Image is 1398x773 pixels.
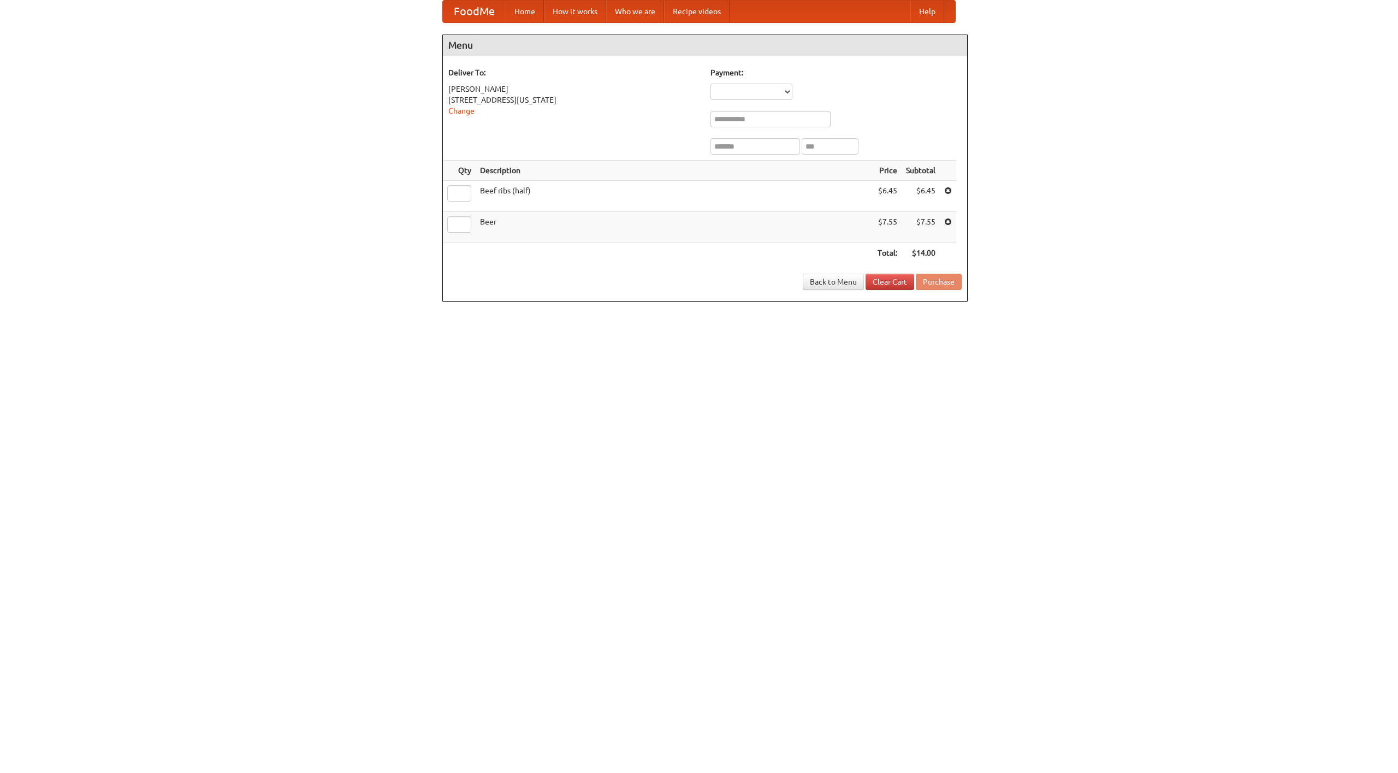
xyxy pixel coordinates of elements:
th: Total: [873,243,902,263]
th: Qty [443,161,476,181]
a: Recipe videos [664,1,730,22]
h5: Deliver To: [448,67,700,78]
div: [PERSON_NAME] [448,84,700,95]
td: $7.55 [902,212,940,243]
th: Description [476,161,873,181]
h4: Menu [443,34,967,56]
h5: Payment: [710,67,962,78]
th: $14.00 [902,243,940,263]
th: Price [873,161,902,181]
a: How it works [544,1,606,22]
a: Help [910,1,944,22]
button: Purchase [916,274,962,290]
a: Change [448,107,475,115]
a: Who we are [606,1,664,22]
a: Back to Menu [803,274,864,290]
a: Clear Cart [866,274,914,290]
td: $6.45 [873,181,902,212]
td: Beef ribs (half) [476,181,873,212]
a: FoodMe [443,1,506,22]
td: $6.45 [902,181,940,212]
td: $7.55 [873,212,902,243]
div: [STREET_ADDRESS][US_STATE] [448,95,700,105]
a: Home [506,1,544,22]
td: Beer [476,212,873,243]
th: Subtotal [902,161,940,181]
